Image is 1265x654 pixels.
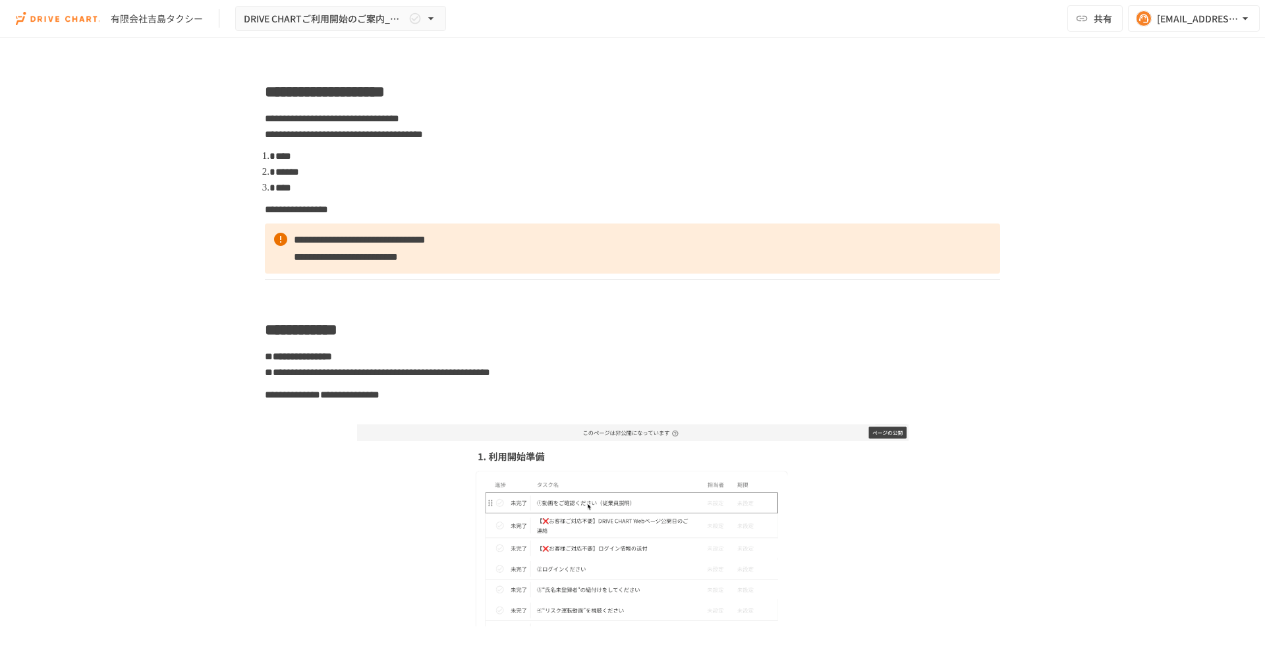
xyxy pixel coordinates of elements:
button: [EMAIL_ADDRESS][DOMAIN_NAME] [1128,5,1260,32]
div: [EMAIL_ADDRESS][DOMAIN_NAME] [1157,11,1239,27]
span: DRIVE CHARTご利用開始のご案内_フルv2.1 [244,11,406,27]
button: 共有 [1067,5,1123,32]
span: 共有 [1094,11,1112,26]
img: i9VDDS9JuLRLX3JIUyK59LcYp6Y9cayLPHs4hOxMB9W [16,8,100,29]
div: 有限会社吉島タクシー [111,12,203,26]
button: DRIVE CHARTご利用開始のご案内_フルv2.1 [235,6,446,32]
